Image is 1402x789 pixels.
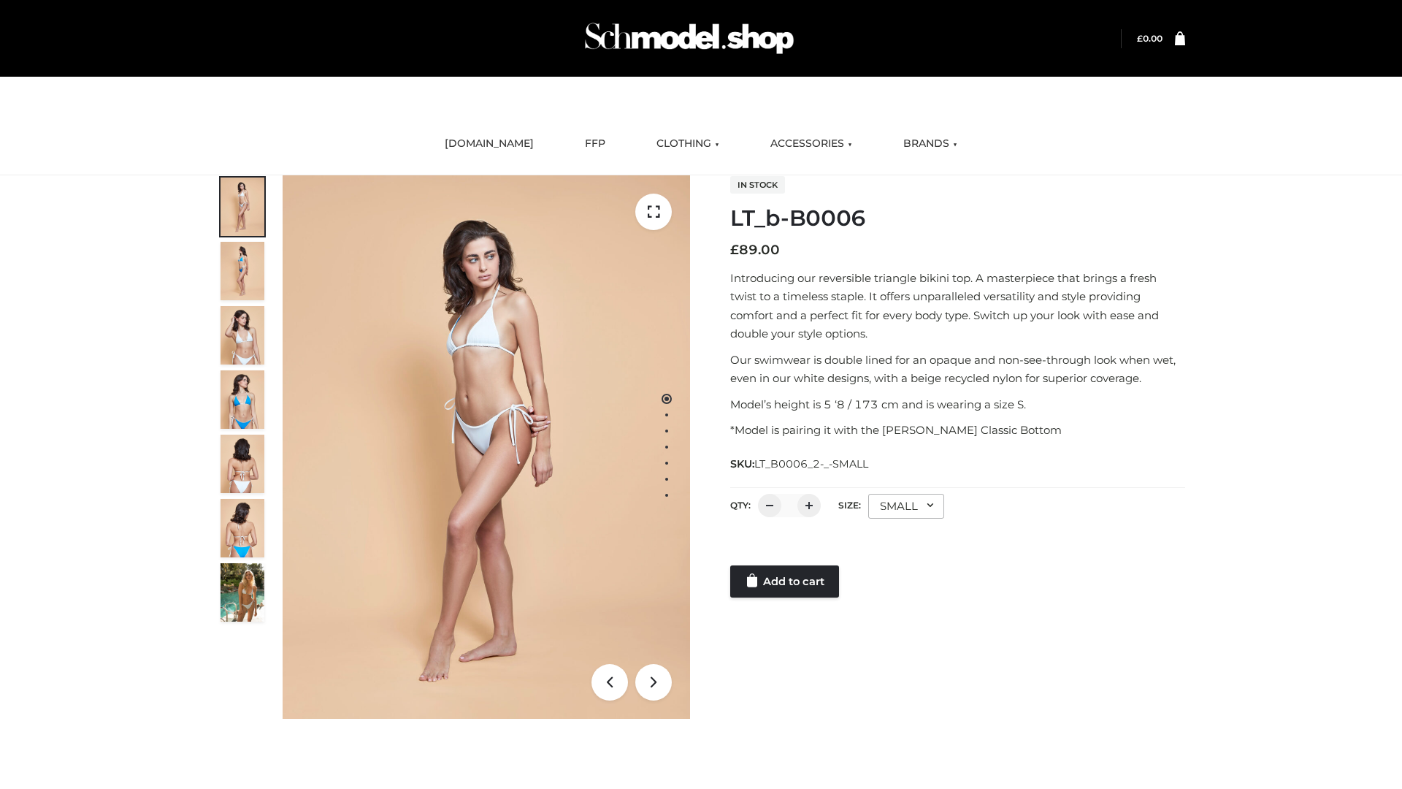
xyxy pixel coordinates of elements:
[730,242,780,258] bdi: 89.00
[730,421,1185,440] p: *Model is pairing it with the [PERSON_NAME] Classic Bottom
[221,370,264,429] img: ArielClassicBikiniTop_CloudNine_AzureSky_OW114ECO_4-scaled.jpg
[868,494,944,519] div: SMALL
[221,178,264,236] img: ArielClassicBikiniTop_CloudNine_AzureSky_OW114ECO_1-scaled.jpg
[730,242,739,258] span: £
[221,242,264,300] img: ArielClassicBikiniTop_CloudNine_AzureSky_OW114ECO_2-scaled.jpg
[730,176,785,194] span: In stock
[221,499,264,557] img: ArielClassicBikiniTop_CloudNine_AzureSky_OW114ECO_8-scaled.jpg
[221,435,264,493] img: ArielClassicBikiniTop_CloudNine_AzureSky_OW114ECO_7-scaled.jpg
[730,395,1185,414] p: Model’s height is 5 ‘8 / 173 cm and is wearing a size S.
[759,128,863,160] a: ACCESSORIES
[730,565,839,598] a: Add to cart
[646,128,730,160] a: CLOTHING
[754,457,868,470] span: LT_B0006_2-_-SMALL
[1137,33,1162,44] bdi: 0.00
[730,455,870,473] span: SKU:
[730,205,1185,232] h1: LT_b-B0006
[221,306,264,365] img: ArielClassicBikiniTop_CloudNine_AzureSky_OW114ECO_3-scaled.jpg
[730,500,751,511] label: QTY:
[730,269,1185,343] p: Introducing our reversible triangle bikini top. A masterpiece that brings a fresh twist to a time...
[1137,33,1162,44] a: £0.00
[1137,33,1143,44] span: £
[838,500,861,511] label: Size:
[574,128,616,160] a: FFP
[434,128,545,160] a: [DOMAIN_NAME]
[221,563,264,622] img: Arieltop_CloudNine_AzureSky2.jpg
[730,351,1185,388] p: Our swimwear is double lined for an opaque and non-see-through look when wet, even in our white d...
[580,9,799,67] img: Schmodel Admin 964
[892,128,968,160] a: BRANDS
[283,175,690,719] img: ArielClassicBikiniTop_CloudNine_AzureSky_OW114ECO_1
